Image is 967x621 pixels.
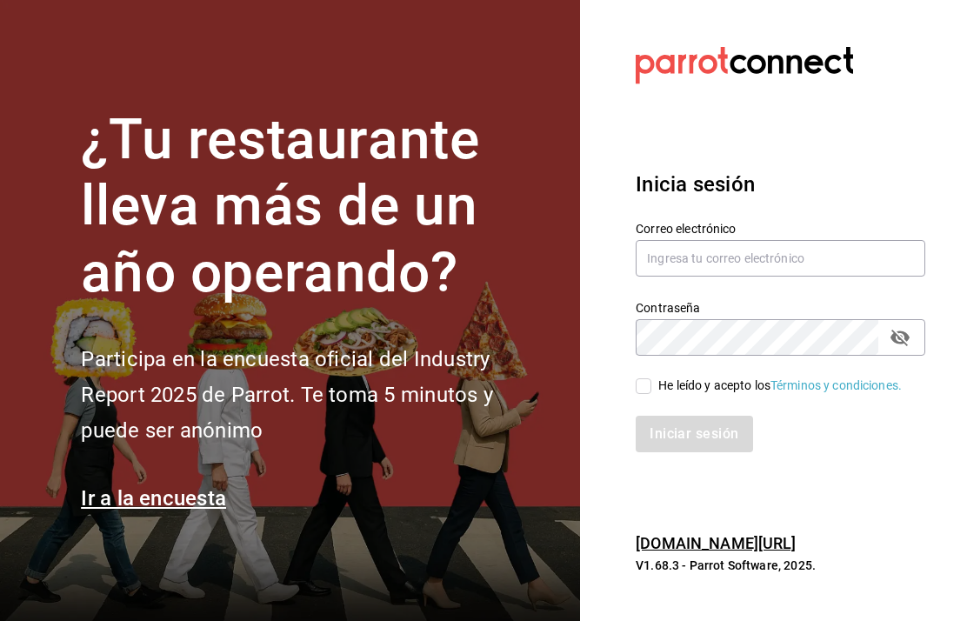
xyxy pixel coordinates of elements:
h2: Participa en la encuesta oficial del Industry Report 2025 de Parrot. Te toma 5 minutos y puede se... [81,342,550,448]
a: [DOMAIN_NAME][URL] [636,534,796,552]
a: Términos y condiciones. [770,378,902,392]
label: Contraseña [636,301,925,313]
label: Correo electrónico [636,222,925,234]
p: V1.68.3 - Parrot Software, 2025. [636,557,925,574]
button: passwordField [885,323,915,352]
input: Ingresa tu correo electrónico [636,240,925,277]
div: He leído y acepto los [658,377,902,395]
h3: Inicia sesión [636,169,925,200]
a: Ir a la encuesta [81,486,226,511]
h1: ¿Tu restaurante lleva más de un año operando? [81,107,550,307]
